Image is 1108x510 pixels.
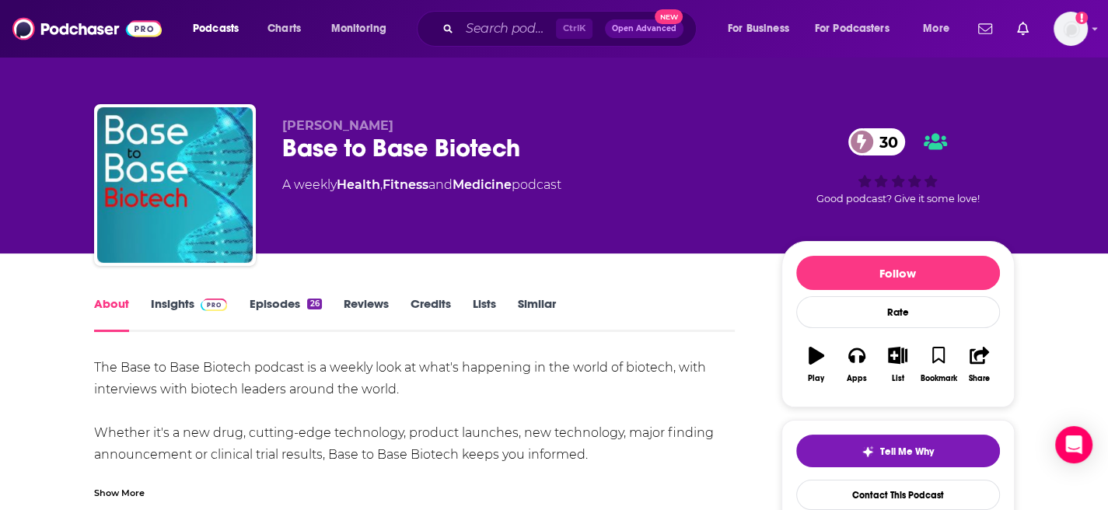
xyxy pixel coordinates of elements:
[815,18,890,40] span: For Podcasters
[920,374,956,383] div: Bookmark
[432,11,711,47] div: Search podcasts, credits, & more...
[201,299,228,311] img: Podchaser Pro
[1054,12,1088,46] img: User Profile
[796,435,1000,467] button: tell me why sparkleTell Me Why
[307,299,321,309] div: 26
[1054,12,1088,46] span: Logged in as rachellerussopr
[320,16,407,41] button: open menu
[612,25,676,33] span: Open Advanced
[267,18,301,40] span: Charts
[923,18,949,40] span: More
[796,337,837,393] button: Play
[1075,12,1088,24] svg: Add a profile image
[282,118,393,133] span: [PERSON_NAME]
[816,193,980,204] span: Good podcast? Give it some love!
[249,296,321,332] a: Episodes26
[151,296,228,332] a: InsightsPodchaser Pro
[257,16,310,41] a: Charts
[972,16,998,42] a: Show notifications dropdown
[380,177,383,192] span: ,
[848,128,906,155] a: 30
[383,177,428,192] a: Fitness
[837,337,877,393] button: Apps
[969,374,990,383] div: Share
[411,296,451,332] a: Credits
[717,16,809,41] button: open menu
[331,18,386,40] span: Monitoring
[182,16,259,41] button: open menu
[728,18,789,40] span: For Business
[1054,12,1088,46] button: Show profile menu
[808,374,824,383] div: Play
[282,176,561,194] div: A weekly podcast
[781,118,1015,215] div: 30Good podcast? Give it some love!
[959,337,999,393] button: Share
[805,16,912,41] button: open menu
[337,177,380,192] a: Health
[796,296,1000,328] div: Rate
[796,480,1000,510] a: Contact This Podcast
[862,445,874,458] img: tell me why sparkle
[473,296,496,332] a: Lists
[655,9,683,24] span: New
[1011,16,1035,42] a: Show notifications dropdown
[344,296,389,332] a: Reviews
[864,128,906,155] span: 30
[518,296,556,332] a: Similar
[1055,426,1092,463] div: Open Intercom Messenger
[453,177,512,192] a: Medicine
[605,19,683,38] button: Open AdvancedNew
[94,296,129,332] a: About
[912,16,969,41] button: open menu
[880,445,934,458] span: Tell Me Why
[918,337,959,393] button: Bookmark
[97,107,253,263] img: Base to Base Biotech
[556,19,592,39] span: Ctrl K
[193,18,239,40] span: Podcasts
[12,14,162,44] img: Podchaser - Follow, Share and Rate Podcasts
[796,256,1000,290] button: Follow
[428,177,453,192] span: and
[847,374,867,383] div: Apps
[892,374,904,383] div: List
[460,16,556,41] input: Search podcasts, credits, & more...
[877,337,918,393] button: List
